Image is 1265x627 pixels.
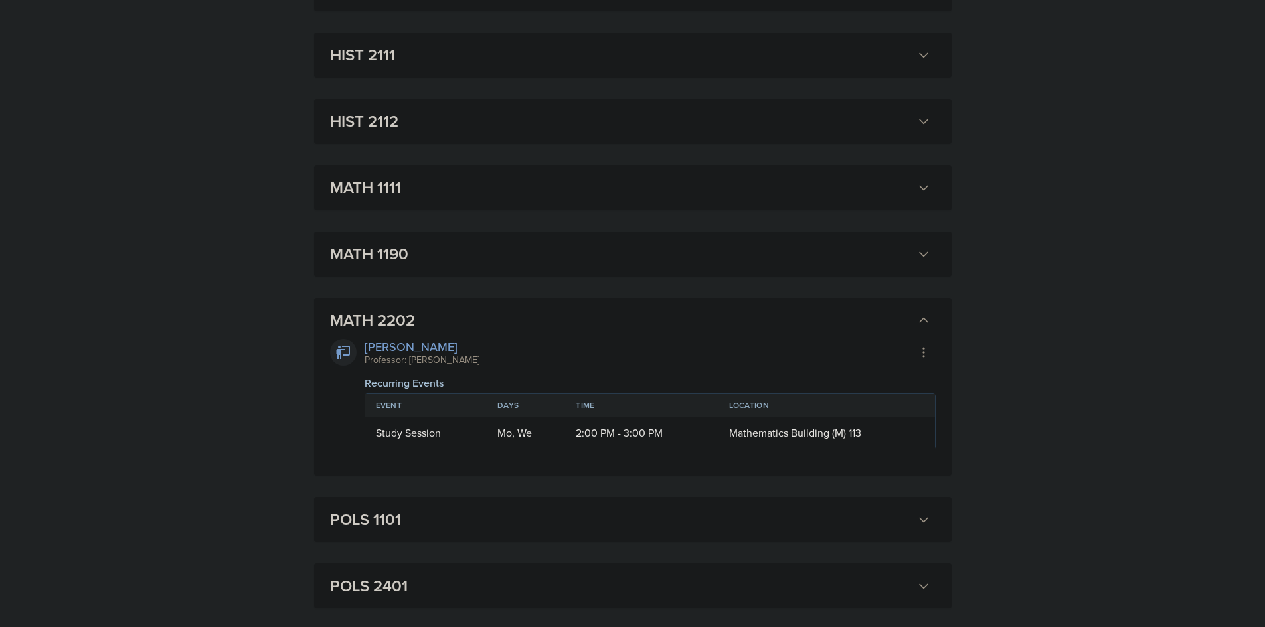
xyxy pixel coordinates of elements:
div: Study Session [376,425,476,441]
h3: MATH 1190 [330,242,912,266]
div: Recurring Events [365,375,936,391]
button: MATH 1190 [327,240,933,269]
h3: MATH 1111 [330,176,912,200]
th: Days [487,394,566,417]
button: POLS 2401 [327,571,933,600]
th: Location [718,394,935,417]
th: Event [365,394,487,417]
td: 2:00 PM - 3:00 PM [565,417,718,449]
th: Time [565,394,718,417]
h3: MATH 2202 [330,309,912,332]
button: MATH 2202 [327,306,933,335]
div: [PERSON_NAME] [365,338,479,356]
h3: POLS 1101 [330,508,912,531]
button: MATH 1111 [327,173,933,202]
button: HIST 2112 [327,107,933,136]
h3: POLS 2401 [330,574,912,598]
button: HIST 2111 [327,40,933,70]
h3: HIST 2111 [330,43,912,67]
div: Professor: [PERSON_NAME] [365,353,479,367]
td: Mo, We [487,417,566,449]
button: POLS 1101 [327,505,933,534]
span: Mathematics Building (M) 113 [729,425,861,440]
h3: HIST 2112 [330,109,912,133]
